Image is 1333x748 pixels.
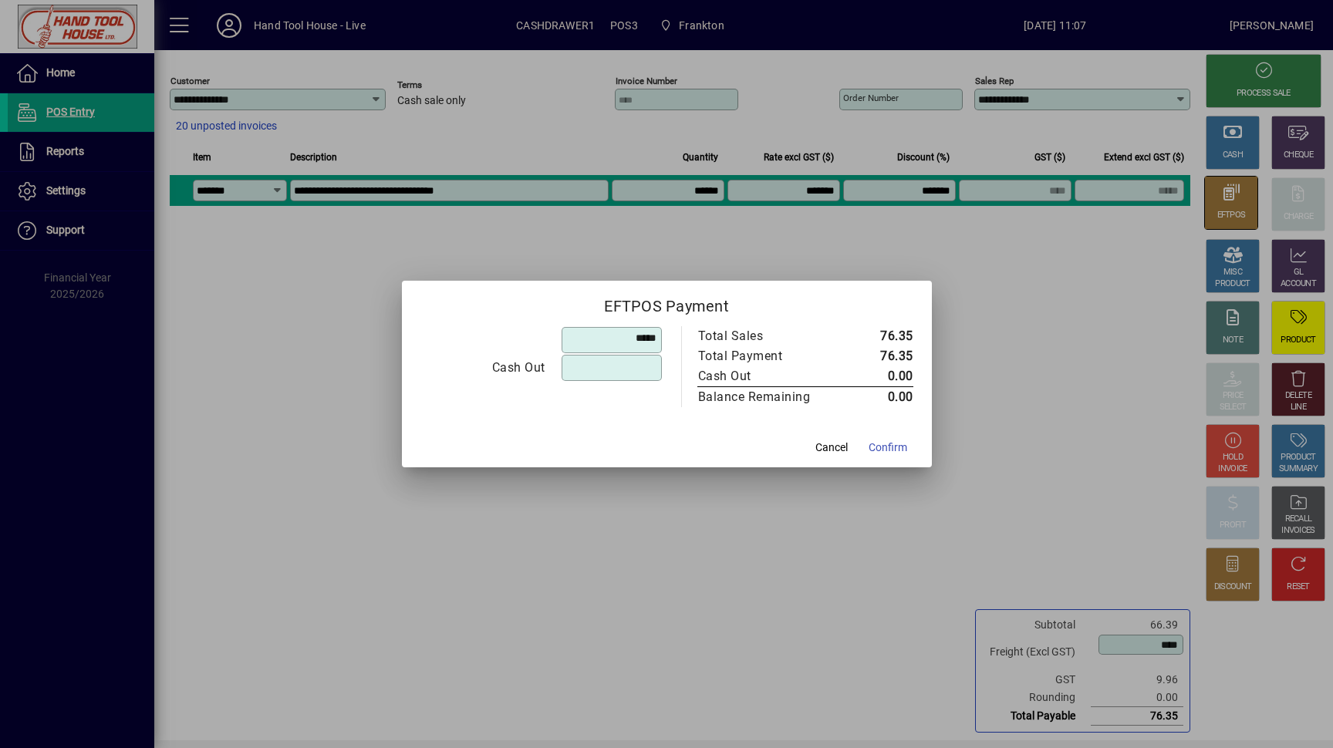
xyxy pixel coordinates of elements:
[402,281,932,325] h2: EFTPOS Payment
[869,440,907,456] span: Confirm
[697,346,843,366] td: Total Payment
[421,359,545,377] div: Cash Out
[697,326,843,346] td: Total Sales
[843,387,913,408] td: 0.00
[815,440,848,456] span: Cancel
[698,367,828,386] div: Cash Out
[862,433,913,461] button: Confirm
[843,326,913,346] td: 76.35
[698,388,828,406] div: Balance Remaining
[843,366,913,387] td: 0.00
[807,433,856,461] button: Cancel
[843,346,913,366] td: 76.35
